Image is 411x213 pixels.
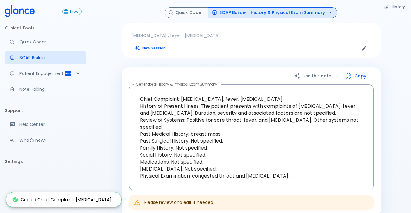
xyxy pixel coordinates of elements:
[165,7,208,18] button: Quick Coder
[62,8,82,15] button: Free
[19,137,82,143] p: What's new?
[19,39,82,45] p: Quick Coder
[381,2,409,11] button: History
[5,134,86,147] div: Recent updates and feature releases
[5,35,86,49] a: Moramiz: Find ICD10AM codes instantly
[5,83,86,96] a: Advanced note-taking
[208,7,337,18] button: SOAP Builder : History & Physical Exam Summary
[5,103,86,118] li: Support
[19,86,82,92] p: Note Taking
[339,70,374,82] button: Copy
[12,194,117,205] div: Copied Chief Complaint: [MEDICAL_DATA], ...
[5,190,86,211] div: [PERSON_NAME]remain medical complex
[133,90,369,185] textarea: Chief Complaint: [MEDICAL_DATA], fever, [MEDICAL_DATA] History of Present Illness: The patient pr...
[19,70,64,76] p: Patient Engagement
[5,67,86,80] div: Patient Reports & Referrals
[144,197,214,208] div: Please review and edit if needed.
[131,44,169,52] button: Clears all inputs and results.
[131,32,371,39] p: [MEDICAL_DATA] , fever , [MEDICAL_DATA]
[360,44,369,53] button: Edit
[5,118,86,131] a: Get help from our support team
[68,9,81,14] span: Free
[19,55,82,61] p: SOAP Builder
[5,169,86,182] a: Manage your settings
[288,70,339,82] button: Use this note
[5,21,86,35] li: Clinical Tools
[19,121,82,127] p: Help Center
[62,8,86,15] a: Click to view or change your subscription
[5,154,86,169] li: Settings
[5,51,86,64] a: Docugen: Compose a clinical documentation in seconds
